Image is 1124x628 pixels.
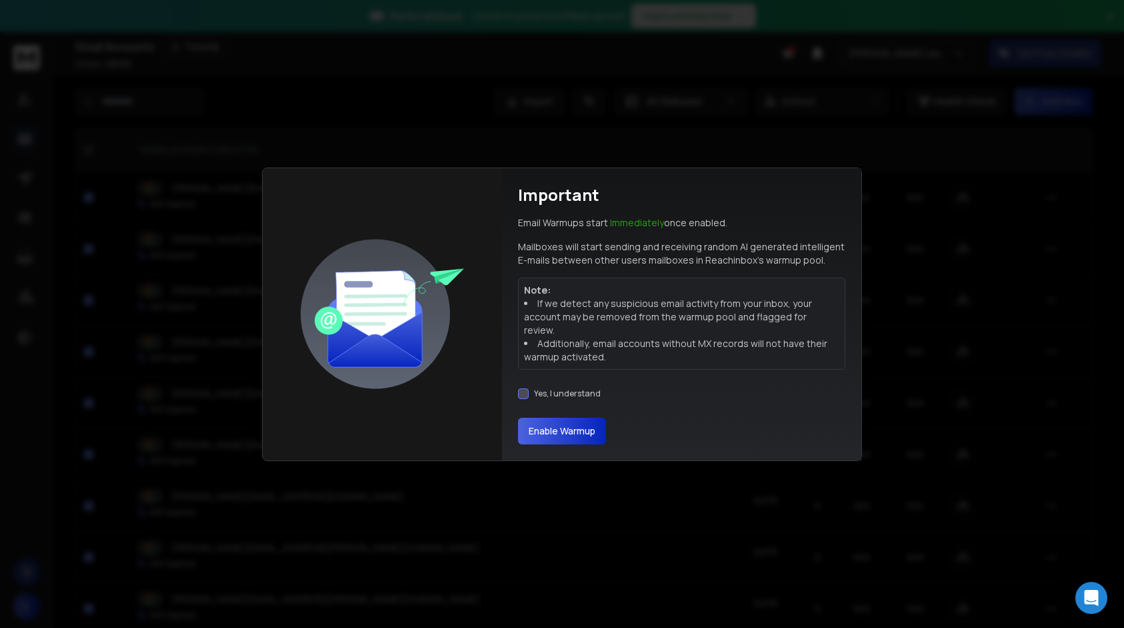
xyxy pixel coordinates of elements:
[518,240,845,267] p: Mailboxes will start sending and receiving random AI generated intelligent E-mails between other ...
[534,388,601,399] label: Yes, I understand
[524,284,839,297] p: Note:
[524,337,839,364] li: Additionally, email accounts without MX records will not have their warmup activated.
[1075,582,1107,614] div: Open Intercom Messenger
[610,216,664,229] span: Immediately
[518,418,606,444] button: Enable Warmup
[518,216,727,230] p: Email Warmups start once enabled.
[518,184,599,206] h1: Important
[524,297,839,337] li: If we detect any suspicious email activity from your inbox, your account may be removed from the ...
